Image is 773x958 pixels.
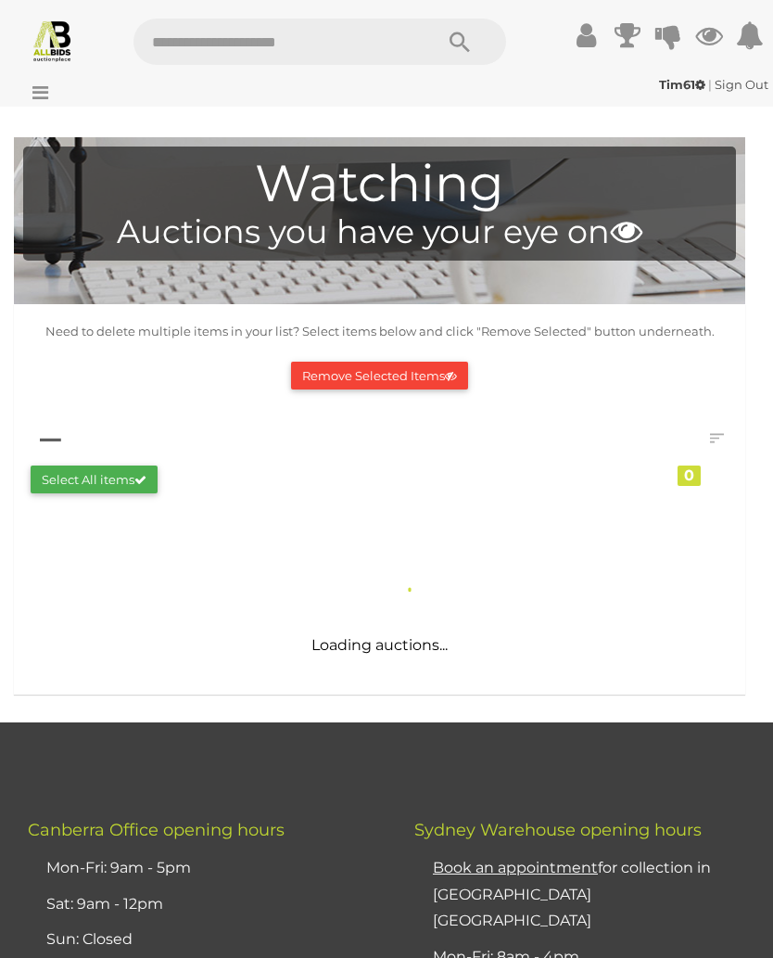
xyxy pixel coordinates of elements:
[413,19,506,65] button: Search
[28,820,285,840] span: Canberra Office opening hours
[311,636,448,654] span: Loading auctions...
[708,77,712,92] span: |
[32,156,727,212] h1: Watching
[31,466,158,494] button: Select All items
[291,362,468,390] button: Remove Selected Items
[414,820,702,840] span: Sydney Warehouse opening hours
[433,859,711,930] a: Book an appointmentfor collection in [GEOGRAPHIC_DATA] [GEOGRAPHIC_DATA]
[433,859,598,876] u: Book an appointment
[715,77,768,92] a: Sign Out
[659,77,708,92] a: Tim61
[42,850,368,887] li: Mon-Fri: 9am - 5pm
[17,321,742,342] p: Need to delete multiple items in your list? Select items below and click "Remove Selected" button...
[31,19,74,62] img: Allbids.com.au
[678,466,701,486] div: 0
[32,214,727,250] h4: Auctions you have your eye on
[42,887,368,923] li: Sat: 9am - 12pm
[42,922,368,958] li: Sun: Closed
[659,77,705,92] strong: Tim61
